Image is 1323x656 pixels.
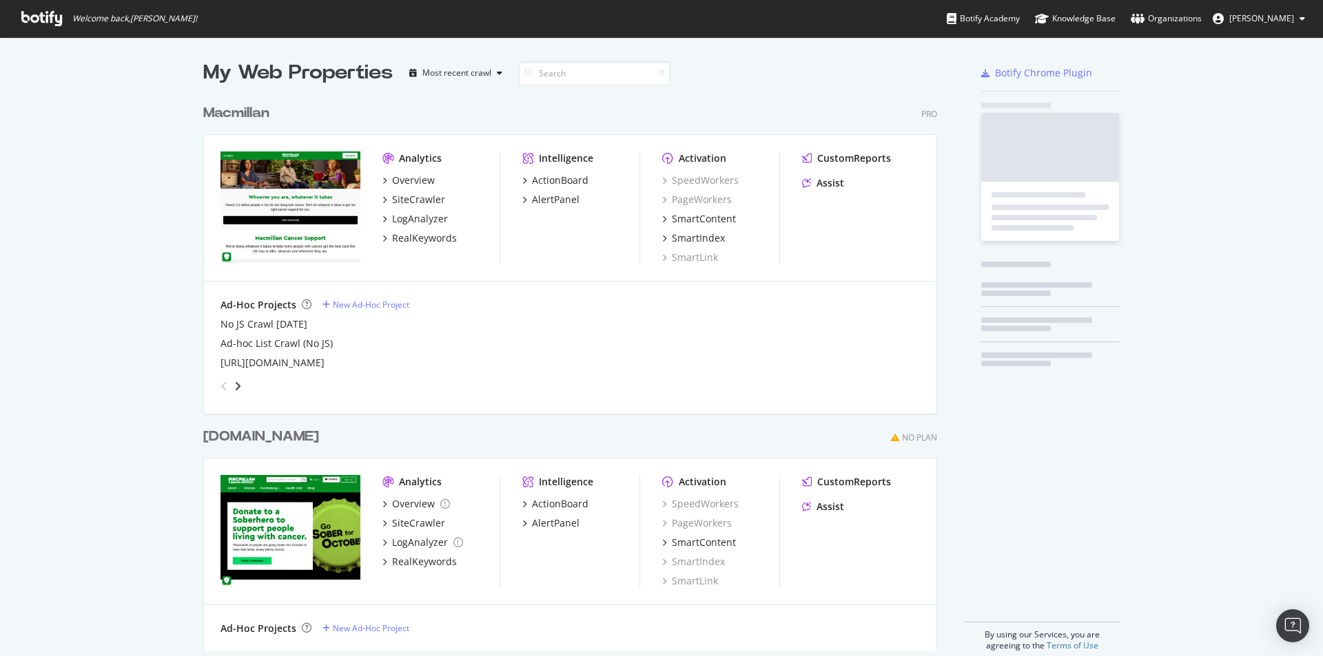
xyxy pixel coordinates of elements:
a: LogAnalyzer [382,212,448,226]
a: Ad-hoc List Crawl (No JS) [220,337,333,350]
div: Activation [679,151,726,165]
button: [PERSON_NAME] [1202,8,1316,30]
a: SmartLink [662,251,718,264]
div: New Ad-Hoc Project [333,622,409,634]
a: Botify Chrome Plugin [981,66,1092,80]
div: Assist [817,500,844,514]
a: SiteCrawler [382,193,445,207]
div: LogAnalyzer [392,536,448,549]
div: ActionBoard [532,497,588,511]
div: angle-right [233,379,243,393]
div: My Web Properties [203,59,393,87]
a: CustomReports [802,475,891,489]
img: gosober.org.uk [220,475,360,586]
div: CustomReports [817,475,891,489]
a: New Ad-Hoc Project [322,622,409,634]
div: grid [203,87,948,651]
a: [URL][DOMAIN_NAME] [220,356,325,370]
a: ActionBoard [522,497,588,511]
div: By using our Services, you are agreeing to the [964,622,1120,651]
div: Botify Academy [947,12,1020,25]
a: SmartIndex [662,555,725,569]
div: Knowledge Base [1035,12,1116,25]
a: PageWorkers [662,516,732,530]
a: SmartContent [662,212,736,226]
a: Overview [382,497,450,511]
div: Assist [817,176,844,190]
a: Overview [382,173,435,187]
div: Open Intercom Messenger [1276,609,1309,642]
span: Adair Todman [1229,12,1294,24]
a: Assist [802,176,844,190]
div: Intelligence [539,151,593,165]
div: RealKeywords [392,231,457,245]
a: SpeedWorkers [662,173,739,187]
div: ActionBoard [532,173,588,187]
div: SiteCrawler [392,516,445,530]
span: Welcome back, [PERSON_NAME] ! [72,13,197,24]
a: SiteCrawler [382,516,445,530]
a: Macmillan [203,103,275,123]
div: AlertPanel [532,516,580,530]
div: Analytics [399,151,442,165]
div: Overview [392,173,435,187]
a: PageWorkers [662,193,732,207]
div: CustomReports [817,151,891,165]
div: Overview [392,497,435,511]
div: SmartContent [672,212,736,226]
div: Ad-Hoc Projects [220,298,296,312]
div: Organizations [1131,12,1202,25]
a: AlertPanel [522,193,580,207]
a: RealKeywords [382,555,457,569]
div: Ad-Hoc Projects [220,622,296,635]
img: macmillan.org.uk [220,151,360,263]
a: SpeedWorkers [662,497,739,511]
div: SmartContent [672,536,736,549]
div: SmartIndex [672,231,725,245]
a: SmartIndex [662,231,725,245]
a: Assist [802,500,844,514]
div: Analytics [399,475,442,489]
a: [DOMAIN_NAME] [203,427,325,447]
div: RealKeywords [392,555,457,569]
button: Most recent crawl [404,62,508,84]
a: SmartContent [662,536,736,549]
div: Macmillan [203,103,269,123]
div: AlertPanel [532,193,580,207]
a: RealKeywords [382,231,457,245]
div: [DOMAIN_NAME] [203,427,319,447]
a: New Ad-Hoc Project [322,299,409,310]
input: Search [519,61,670,85]
div: SiteCrawler [392,193,445,207]
a: Terms of Use [1047,639,1098,651]
a: No JS Crawl [DATE] [220,317,307,331]
div: Most recent crawl [422,69,491,77]
div: Activation [679,475,726,489]
div: Pro [921,108,937,120]
div: No Plan [902,432,937,443]
a: AlertPanel [522,516,580,530]
a: LogAnalyzer [382,536,463,549]
a: SmartLink [662,574,718,588]
a: ActionBoard [522,173,588,187]
div: Intelligence [539,475,593,489]
div: New Ad-Hoc Project [333,299,409,310]
div: angle-left [215,375,233,397]
div: Botify Chrome Plugin [995,66,1092,80]
div: LogAnalyzer [392,212,448,226]
a: CustomReports [802,151,891,165]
